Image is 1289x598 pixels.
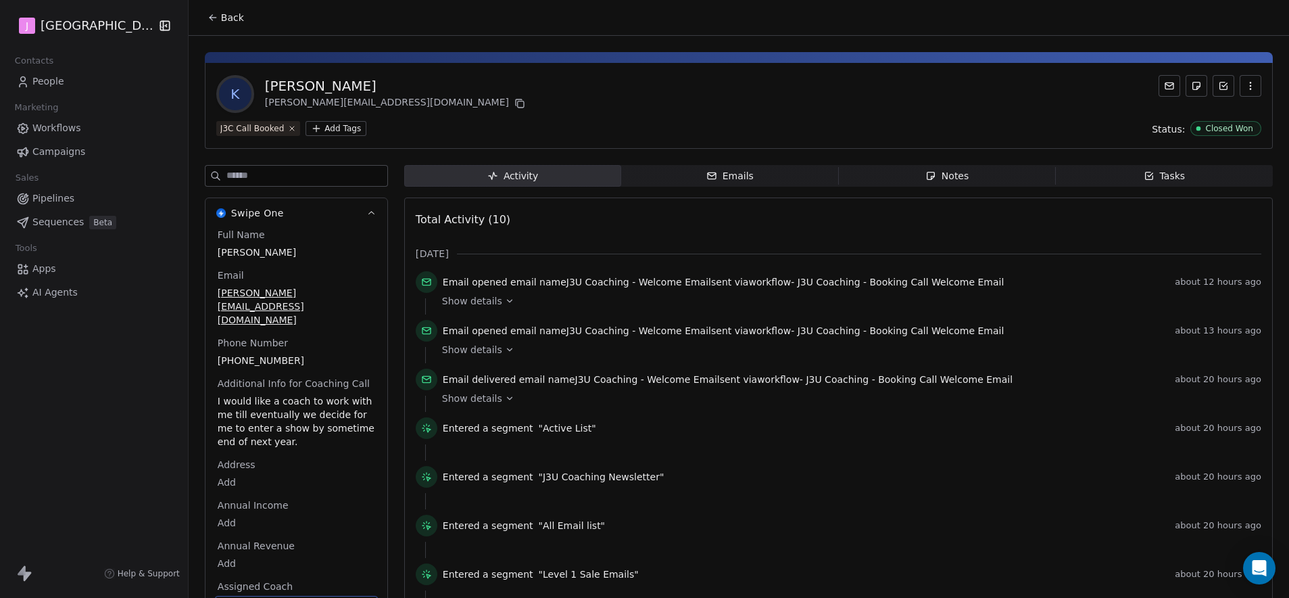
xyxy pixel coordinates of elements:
span: Sales [9,168,45,188]
span: about 20 hours ago [1175,471,1261,482]
span: about 20 hours ago [1175,374,1261,385]
span: [PHONE_NUMBER] [218,354,375,367]
span: about 20 hours ago [1175,569,1261,580]
a: Show details [442,294,1252,308]
a: Help & Support [104,568,180,579]
span: Email delivered [443,374,516,385]
span: email name sent via workflow - [443,373,1013,386]
span: J3U Coaching - Welcome Email [566,325,711,336]
span: I would like a coach to work with me till eventually we decide for me to enter a show by sometime... [218,394,375,448]
span: Entered a segment [443,470,533,484]
span: K [219,78,251,110]
a: Pipelines [11,187,177,210]
span: [PERSON_NAME][EMAIL_ADDRESS][DOMAIN_NAME] [218,286,375,327]
span: J3U Coaching - Booking Call Welcome Email [798,325,1004,336]
a: Apps [11,258,177,280]
span: J3U Coaching - Welcome Email [566,277,711,287]
a: Show details [442,343,1252,356]
span: Status: [1152,122,1185,136]
span: Workflows [32,121,81,135]
span: Full Name [215,228,268,241]
span: J [26,19,28,32]
a: SequencesBeta [11,211,177,233]
span: Show details [442,294,502,308]
span: Entered a segment [443,421,533,435]
span: Marketing [9,97,64,118]
a: AI Agents [11,281,177,304]
span: about 20 hours ago [1175,520,1261,531]
span: Campaigns [32,145,85,159]
a: Show details [442,392,1252,405]
button: J[GEOGRAPHIC_DATA] [16,14,149,37]
span: Email opened [443,325,508,336]
span: Show details [442,343,502,356]
span: Total Activity (10) [416,213,510,226]
span: Email opened [443,277,508,287]
span: "Level 1 Sale Emails" [539,568,639,581]
span: Entered a segment [443,568,533,581]
span: Contacts [9,51,59,71]
button: Back [199,5,252,30]
span: Add [218,476,375,489]
span: Add [218,557,375,570]
a: Campaigns [11,141,177,163]
span: [PERSON_NAME] [218,246,375,259]
span: J3U Coaching - Welcome Email [575,374,720,385]
span: [GEOGRAPHIC_DATA] [41,17,154,34]
span: Annual Income [215,499,291,512]
span: Add [218,516,375,530]
div: Notes [925,169,969,183]
div: Closed Won [1205,124,1253,133]
span: People [32,74,64,89]
span: about 12 hours ago [1175,277,1261,287]
div: Emails [706,169,754,183]
span: Swipe One [231,206,284,220]
span: Help & Support [118,568,180,579]
span: Phone Number [215,336,291,350]
span: Sequences [32,215,84,229]
span: Entered a segment [443,519,533,532]
span: Apps [32,262,56,276]
span: J3U Coaching - Booking Call Welcome Email [806,374,1013,385]
span: email name sent via workflow - [443,324,1004,338]
span: [DATE] [416,247,449,260]
span: "All Email list" [539,519,606,532]
div: Tasks [1144,169,1186,183]
span: Email [215,269,247,282]
button: Add Tags [306,121,366,136]
img: Swipe One [216,208,226,218]
span: Show details [442,392,502,405]
span: Tools [9,238,43,258]
span: AI Agents [32,285,78,300]
span: Back [221,11,244,24]
span: Additional Info for Coaching Call [215,377,372,390]
div: [PERSON_NAME] [265,76,528,95]
span: Pipelines [32,191,74,206]
span: J3U Coaching - Booking Call Welcome Email [798,277,1004,287]
a: People [11,70,177,93]
span: "Active List" [539,421,596,435]
span: Assigned Coach [215,580,295,593]
div: Open Intercom Messenger [1243,552,1275,584]
div: [PERSON_NAME][EMAIL_ADDRESS][DOMAIN_NAME] [265,95,528,112]
a: Workflows [11,117,177,139]
span: Address [215,458,258,471]
span: email name sent via workflow - [443,275,1004,289]
span: about 20 hours ago [1175,423,1261,434]
div: J3C Call Booked [220,122,284,135]
span: Annual Revenue [215,539,297,553]
span: "J3U Coaching Newsletter" [539,470,664,484]
button: Swipe OneSwipe One [205,198,387,228]
span: Beta [89,216,116,229]
span: about 13 hours ago [1175,325,1261,336]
